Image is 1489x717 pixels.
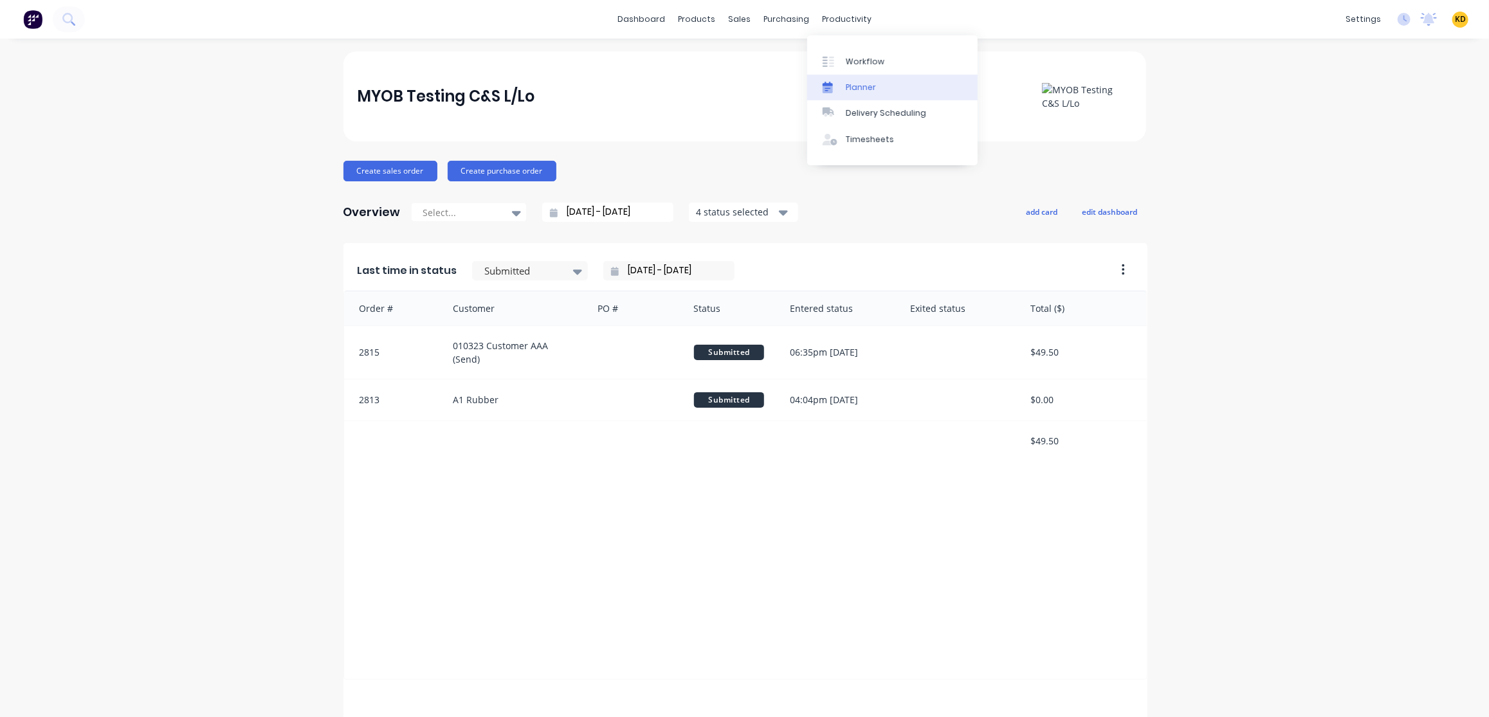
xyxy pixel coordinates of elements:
[816,10,878,29] div: productivity
[1018,326,1147,379] div: $49.50
[1042,83,1132,110] img: MYOB Testing C&S L/Lo
[1339,10,1387,29] div: settings
[1018,291,1147,325] div: Total ($)
[344,379,441,421] div: 2813
[344,326,441,379] div: 2815
[694,345,765,360] span: Submitted
[343,199,401,225] div: Overview
[1018,379,1147,421] div: $0.00
[694,392,765,408] span: Submitted
[611,10,671,29] a: dashboard
[440,291,585,325] div: Customer
[440,326,585,379] div: 010323 Customer AAA (Send)
[448,161,556,181] button: Create purchase order
[357,84,534,109] div: MYOB Testing C&S L/Lo
[777,291,897,325] div: Entered status
[846,107,926,119] div: Delivery Scheduling
[846,82,876,93] div: Planner
[1018,203,1066,220] button: add card
[898,291,1018,325] div: Exited status
[757,10,816,29] div: purchasing
[696,205,777,219] div: 4 status selected
[807,127,978,152] a: Timesheets
[1018,421,1147,460] div: $49.50
[689,203,798,222] button: 4 status selected
[619,261,729,280] input: Filter by date
[846,134,894,145] div: Timesheets
[807,75,978,100] a: Planner
[1074,203,1146,220] button: edit dashboard
[585,291,681,325] div: PO #
[681,291,778,325] div: Status
[343,161,437,181] button: Create sales order
[440,379,585,421] div: A1 Rubber
[344,291,441,325] div: Order #
[846,56,884,68] div: Workflow
[671,10,722,29] div: products
[807,48,978,74] a: Workflow
[1455,14,1466,25] span: KD
[23,10,42,29] img: Factory
[807,100,978,126] a: Delivery Scheduling
[722,10,757,29] div: sales
[777,326,897,379] div: 06:35pm [DATE]
[357,263,457,278] span: Last time in status
[777,379,897,421] div: 04:04pm [DATE]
